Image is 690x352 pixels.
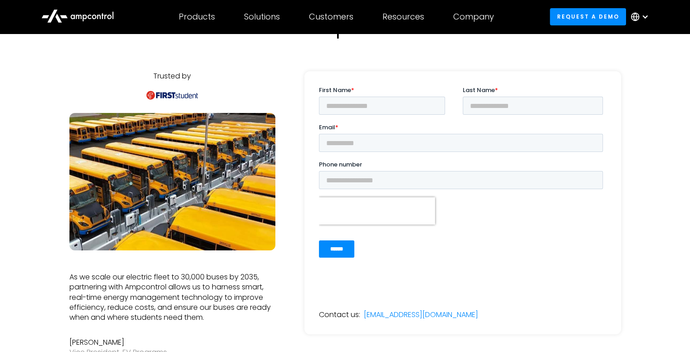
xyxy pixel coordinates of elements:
a: Request a demo [550,8,626,25]
div: Company [453,12,494,22]
div: Resources [382,12,424,22]
div: Solutions [244,12,280,22]
div: Customers [309,12,353,22]
a: [EMAIL_ADDRESS][DOMAIN_NAME] [364,310,478,320]
div: Products [179,12,215,22]
div: Contact us: [319,310,360,320]
iframe: Form 0 [319,86,607,274]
